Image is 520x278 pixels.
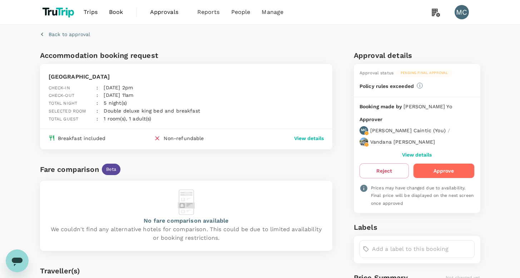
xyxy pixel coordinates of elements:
div: MC [455,5,469,19]
p: 1 room(s), 1 adult(s) [104,115,151,122]
div: Approval status [360,70,393,77]
span: Manage [262,8,283,16]
span: Check-in [49,85,70,90]
div: : [91,94,98,107]
span: Book [109,8,123,16]
span: Total night [49,101,78,106]
p: No fare comparison available [144,217,228,225]
p: 5 night(s) [104,99,127,106]
input: Add a label to this booking [372,243,471,255]
p: [PERSON_NAME] Yo [403,103,452,110]
p: [DATE] 2pm [104,84,133,91]
span: Total guest [49,116,79,121]
div: : [91,78,98,92]
div: Fare comparison [40,164,99,175]
p: MC [361,128,367,133]
h6: Accommodation booking request [40,50,185,61]
h6: Approval details [354,50,480,61]
h6: Traveller(s) [40,265,333,277]
p: Double deluxe king bed and breakfast [104,107,200,114]
span: Beta [102,166,121,173]
p: [DATE] 11am [104,91,133,99]
p: [GEOGRAPHIC_DATA] [49,73,208,81]
div: : [91,109,98,123]
div: Breakfast included [58,135,106,142]
p: Approver [360,116,475,123]
span: Reports [197,8,220,16]
button: View details [402,152,432,158]
span: Pending final approval [396,70,452,75]
span: Trips [84,8,98,16]
p: Vandana [PERSON_NAME] [370,138,435,145]
img: TruTrip logo [40,4,78,20]
img: hotel-alternative-empty-logo [178,189,195,215]
p: Back to approval [49,31,90,38]
span: Prices may have changed due to availability. Final price will be displayed on the next screen onc... [371,185,474,206]
button: Approve [413,163,474,178]
span: Selected room [49,109,86,114]
span: Check-out [49,93,74,98]
div: : [91,101,98,115]
h6: Labels [354,222,480,233]
p: / [448,127,450,134]
p: [PERSON_NAME] Caintic ( You ) [370,127,446,134]
p: We couldn't find any alternative hotels for comparison. This could be due to limited availability... [49,225,324,242]
button: View details [294,135,324,142]
span: People [231,8,251,16]
p: Booking made by [360,103,403,110]
div: : [91,86,98,99]
button: Back to approval [40,31,90,38]
span: Approvals [150,8,186,16]
div: Non-refundable [164,135,204,144]
iframe: Button to launch messaging window [6,249,29,272]
img: avatar-664abc286c9eb.jpeg [360,138,368,146]
button: Reject [360,163,409,178]
p: Policy rules exceeded [360,83,414,90]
